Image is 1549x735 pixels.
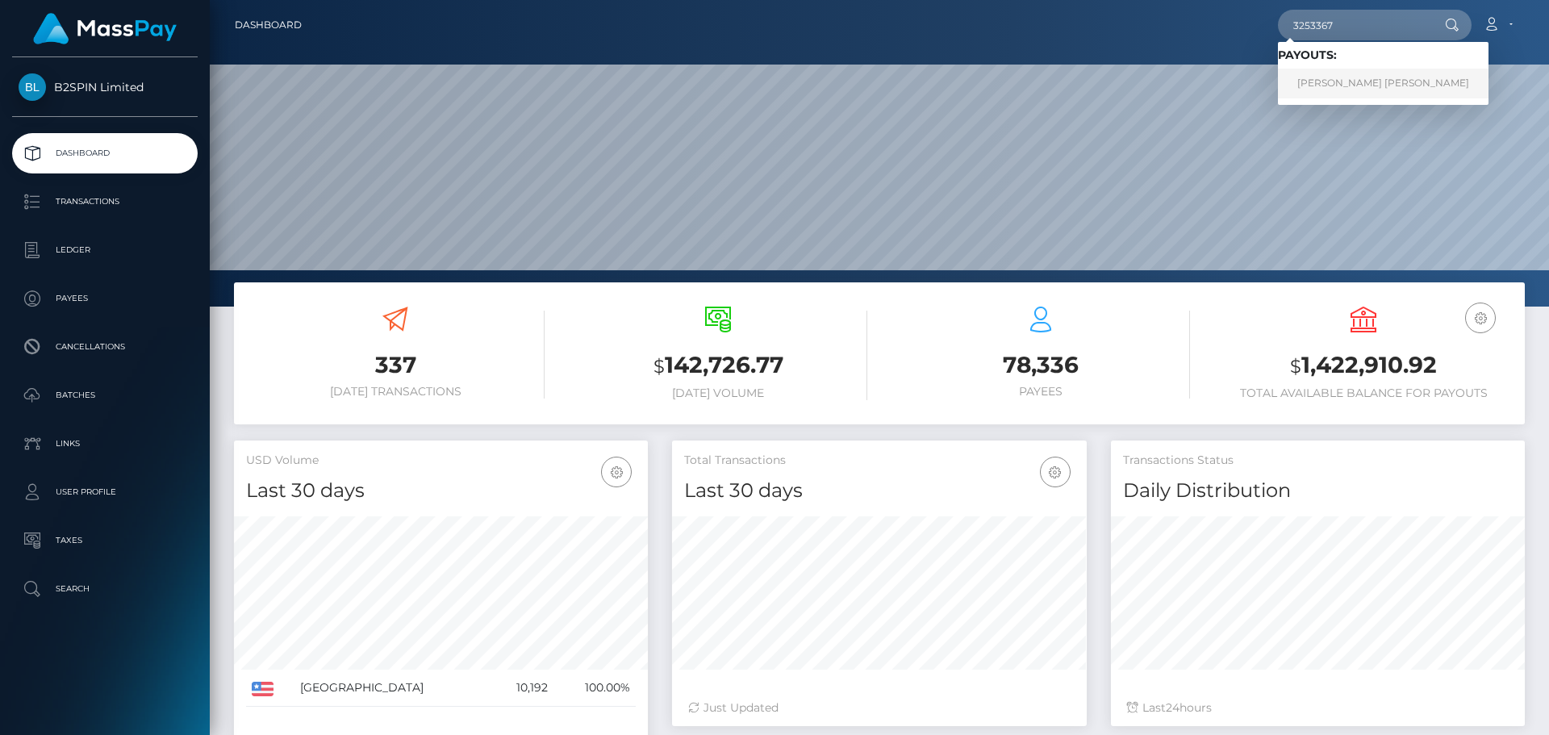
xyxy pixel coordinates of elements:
img: B2SPIN Limited [19,73,46,101]
a: User Profile [12,472,198,512]
p: Search [19,577,191,601]
h3: 78,336 [891,349,1190,381]
td: 100.00% [553,670,636,707]
h6: [DATE] Transactions [246,385,545,399]
h4: Daily Distribution [1123,477,1513,505]
p: Batches [19,383,191,407]
a: Batches [12,375,198,416]
span: B2SPIN Limited [12,80,198,94]
h3: 1,422,910.92 [1214,349,1513,382]
h5: USD Volume [246,453,636,469]
p: Cancellations [19,335,191,359]
p: Ledger [19,238,191,262]
h4: Last 30 days [684,477,1074,505]
input: Search... [1278,10,1430,40]
p: Dashboard [19,141,191,165]
h6: [DATE] Volume [569,386,867,400]
h6: Payouts: [1278,48,1488,62]
div: Last hours [1127,700,1509,716]
a: Cancellations [12,327,198,367]
a: [PERSON_NAME] [PERSON_NAME] [1278,69,1488,98]
h6: Total Available Balance for Payouts [1214,386,1513,400]
a: Links [12,424,198,464]
a: Dashboard [235,8,302,42]
p: Links [19,432,191,456]
a: Search [12,569,198,609]
p: Payees [19,286,191,311]
small: $ [653,355,665,378]
a: Taxes [12,520,198,561]
img: MassPay Logo [33,13,177,44]
span: 24 [1166,700,1179,715]
p: Taxes [19,528,191,553]
p: Transactions [19,190,191,214]
h6: Payees [891,385,1190,399]
a: Payees [12,278,198,319]
h5: Transactions Status [1123,453,1513,469]
small: $ [1290,355,1301,378]
td: [GEOGRAPHIC_DATA] [294,670,491,707]
h3: 337 [246,349,545,381]
h3: 142,726.77 [569,349,867,382]
a: Ledger [12,230,198,270]
h5: Total Transactions [684,453,1074,469]
p: User Profile [19,480,191,504]
img: US.png [252,682,273,696]
td: 10,192 [491,670,553,707]
div: Just Updated [688,700,1070,716]
h4: Last 30 days [246,477,636,505]
a: Dashboard [12,133,198,173]
a: Transactions [12,182,198,222]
